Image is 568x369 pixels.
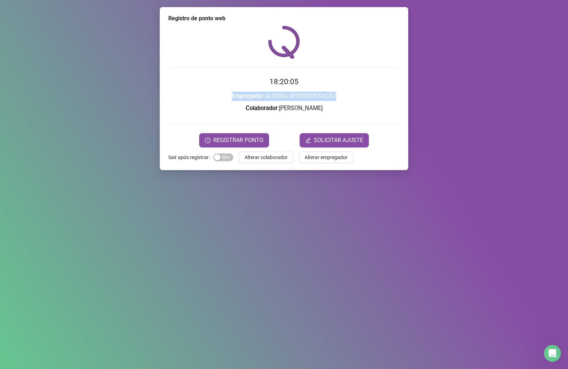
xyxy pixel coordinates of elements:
span: Alterar colaborador [245,153,288,161]
button: Alterar colaborador [239,152,293,163]
h3: : [PERSON_NAME] [168,104,400,113]
div: Registro de ponto web [168,14,400,23]
time: 18:20:05 [269,77,299,86]
strong: Empregador [232,93,263,99]
span: REGISTRAR PONTO [213,136,263,145]
strong: Colaborador [246,105,278,112]
span: Alterar empregador [305,153,348,161]
img: QRPoint [268,26,300,59]
span: edit [305,137,311,143]
label: Sair após registrar [168,152,213,163]
button: editSOLICITAR AJUSTE [300,133,369,147]
h3: : ALEGRIA REPRESENTAÇÃO [168,92,400,101]
button: REGISTRAR PONTO [199,133,269,147]
iframe: Intercom live chat [544,345,561,362]
button: Alterar empregador [299,152,353,163]
span: clock-circle [205,137,211,143]
span: SOLICITAR AJUSTE [314,136,363,145]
